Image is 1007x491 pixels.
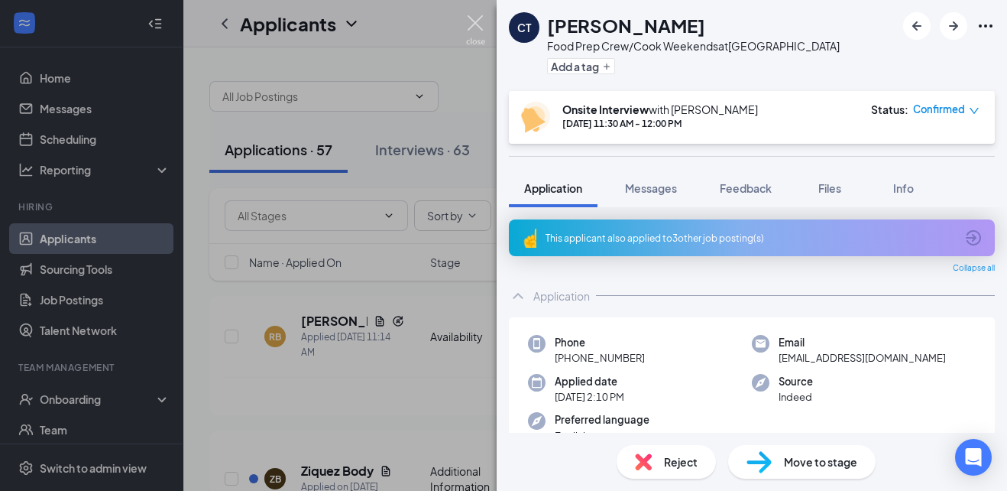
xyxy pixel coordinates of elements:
div: Application [533,288,590,304]
span: Phone [555,335,645,350]
span: Info [893,181,914,195]
svg: Plus [602,62,611,71]
span: down [969,106,979,116]
span: Confirmed [913,102,965,117]
span: Applied date [555,374,624,389]
span: [PHONE_NUMBER] [555,350,645,366]
button: PlusAdd a tag [547,58,615,74]
span: Indeed [779,389,813,405]
h1: [PERSON_NAME] [547,12,705,38]
div: CT [517,20,531,35]
svg: Ellipses [976,17,995,35]
span: [EMAIL_ADDRESS][DOMAIN_NAME] [779,350,946,366]
span: English [555,428,649,444]
div: Food Prep Crew/Cook Weekends at [GEOGRAPHIC_DATA] [547,38,840,54]
span: Files [818,181,841,195]
svg: ArrowCircle [964,229,983,247]
svg: ArrowRight [944,17,963,35]
svg: ArrowLeftNew [908,17,926,35]
button: ArrowLeftNew [903,12,931,40]
div: Open Intercom Messenger [955,439,992,476]
div: This applicant also applied to 3 other job posting(s) [546,232,955,245]
b: Onsite Interview [562,102,649,116]
div: with [PERSON_NAME] [562,102,758,117]
button: ArrowRight [940,12,967,40]
span: Feedback [720,181,772,195]
span: Source [779,374,813,389]
span: Collapse all [953,262,995,275]
span: Application [524,181,582,195]
div: [DATE] 11:30 AM - 12:00 PM [562,117,758,130]
span: Preferred language [555,412,649,428]
svg: ChevronUp [509,287,527,305]
div: Status : [871,102,908,117]
span: Messages [625,181,677,195]
span: Move to stage [784,454,857,470]
span: Reject [664,454,698,470]
span: [DATE] 2:10 PM [555,389,624,405]
span: Email [779,335,946,350]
